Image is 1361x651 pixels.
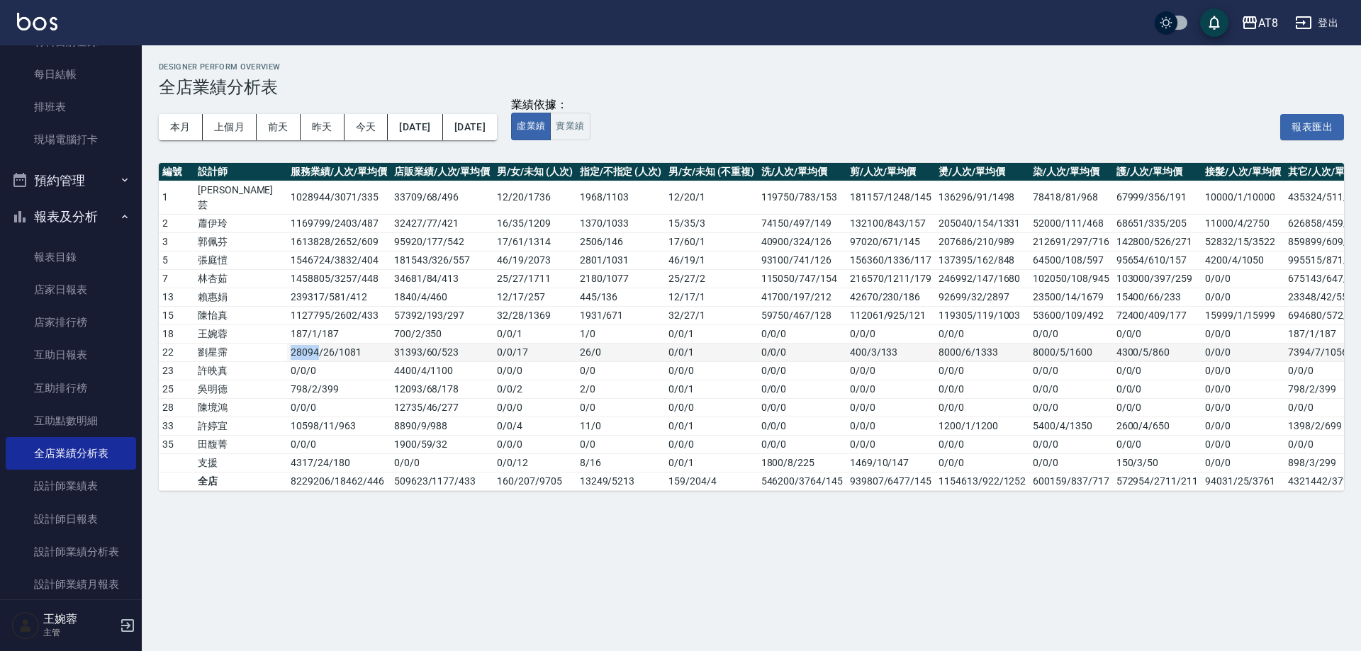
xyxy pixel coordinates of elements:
[665,435,757,453] td: 0 / 0 / 0
[6,91,136,123] a: 排班表
[391,181,493,214] td: 33709 / 68 / 496
[493,251,576,269] td: 46 / 19 / 2073
[194,288,287,306] td: 賴惠娟
[159,398,194,417] td: 28
[1202,361,1285,380] td: 0/0/0
[576,306,665,324] td: 1931 / 671
[287,181,390,214] td: 1028944 / 3071 / 335
[17,13,57,30] img: Logo
[1029,324,1112,343] td: 0/0/0
[1236,9,1284,38] button: AT8
[1029,163,1112,181] th: 染/人次/單均價
[758,343,846,361] td: 0/0/0
[391,251,493,269] td: 181543 / 326 / 557
[758,232,846,251] td: 40900/324/126
[159,269,194,288] td: 7
[665,380,757,398] td: 0 / 0 / 1
[391,324,493,343] td: 700 / 2 / 350
[391,269,493,288] td: 34681 / 84 / 413
[846,214,935,232] td: 132100/843/157
[257,114,301,140] button: 前天
[935,163,1029,181] th: 燙/人次/單均價
[935,251,1029,269] td: 137395/162/848
[846,163,935,181] th: 剪/人次/單均價
[391,380,493,398] td: 12093 / 68 / 178
[758,181,846,214] td: 119750/783/153
[1029,214,1112,232] td: 52000/111/468
[758,163,846,181] th: 洗/人次/單均價
[511,98,590,113] div: 業績依據：
[665,343,757,361] td: 0 / 0 / 1
[493,288,576,306] td: 12 / 17 / 257
[287,361,390,380] td: 0 / 0 / 0
[758,435,846,453] td: 0/0/0
[1202,324,1285,343] td: 0/0/0
[758,380,846,398] td: 0/0/0
[935,232,1029,251] td: 207686/210/989
[1202,453,1285,472] td: 0/0/0
[935,361,1029,380] td: 0/0/0
[6,198,136,235] button: 報表及分析
[1029,251,1112,269] td: 64500/108/597
[287,472,390,490] td: 8229206 / 18462 / 446
[1113,417,1202,435] td: 2600/4/650
[1202,306,1285,324] td: 15999/1/15999
[576,453,665,472] td: 8 / 16
[1202,181,1285,214] td: 10000/1/10000
[550,113,590,140] button: 實業績
[1202,163,1285,181] th: 接髮/人次/單均價
[493,380,576,398] td: 0 / 0 / 2
[576,472,665,490] td: 13249 / 5213
[665,453,757,472] td: 0 / 0 / 1
[6,273,136,306] a: 店家日報表
[758,324,846,343] td: 0/0/0
[493,417,576,435] td: 0 / 0 / 4
[665,288,757,306] td: 12 / 17 / 1
[493,398,576,417] td: 0 / 0 / 0
[758,251,846,269] td: 93100/741/126
[576,361,665,380] td: 0 / 0
[511,113,551,140] button: 虛業績
[758,398,846,417] td: 0/0/0
[194,398,287,417] td: 陳境鴻
[194,417,287,435] td: 許婷宜
[1202,232,1285,251] td: 52832/15/3522
[935,288,1029,306] td: 92699/32/2897
[287,251,390,269] td: 1546724 / 3832 / 404
[935,269,1029,288] td: 246992/147/1680
[388,114,442,140] button: [DATE]
[846,288,935,306] td: 42670/230/186
[758,269,846,288] td: 115050/747/154
[194,214,287,232] td: 蕭伊玲
[1029,343,1112,361] td: 8000/5/1600
[1280,119,1344,132] a: 報表匯出
[493,181,576,214] td: 12 / 20 / 1736
[194,343,287,361] td: 劉星霈
[6,339,136,371] a: 互助日報表
[1113,232,1202,251] td: 142800/526/271
[576,288,665,306] td: 445 / 136
[846,269,935,288] td: 216570/1211/179
[1113,214,1202,232] td: 68651/335/205
[6,536,136,568] a: 設計師業績分析表
[287,288,390,306] td: 239317 / 581 / 412
[846,435,935,453] td: 0/0/0
[159,417,194,435] td: 33
[846,417,935,435] td: 0/0/0
[665,324,757,343] td: 0 / 0 / 1
[1029,361,1112,380] td: 0/0/0
[203,114,257,140] button: 上個月
[846,361,935,380] td: 0/0/0
[6,58,136,91] a: 每日結帳
[846,251,935,269] td: 156360/1336/117
[493,361,576,380] td: 0 / 0 / 0
[493,269,576,288] td: 25 / 27 / 1711
[194,380,287,398] td: 吳明德
[1202,472,1285,490] td: 94031/25/3761
[159,288,194,306] td: 13
[287,417,390,435] td: 10598 / 11 / 963
[6,241,136,273] a: 報表目錄
[493,214,576,232] td: 16 / 35 / 1209
[287,398,390,417] td: 0 / 0 / 0
[576,343,665,361] td: 26 / 0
